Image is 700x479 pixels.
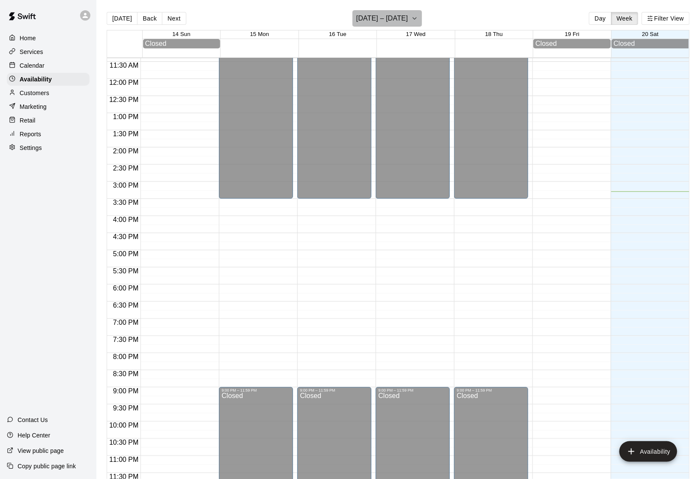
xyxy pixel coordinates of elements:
span: 12:00 PM [107,79,141,86]
span: 11:00 PM [107,456,141,463]
a: Home [7,32,90,45]
span: 7:30 PM [111,336,141,343]
a: Customers [7,87,90,99]
span: 8:00 PM [111,353,141,360]
span: 5:30 PM [111,267,141,275]
p: View public page [18,446,64,455]
button: 15 Mon [250,31,269,37]
span: 9:00 PM [111,387,141,395]
button: 19 Fri [565,31,580,37]
a: Reports [7,128,90,141]
span: 2:00 PM [111,147,141,155]
span: 6:30 PM [111,302,141,309]
a: Calendar [7,59,90,72]
button: Back [137,12,162,25]
p: Marketing [20,102,47,111]
div: 9:00 PM – 11:59 PM [378,389,447,393]
div: Closed [145,40,218,48]
span: 3:30 PM [111,199,141,206]
span: 1:00 PM [111,113,141,120]
p: Availability [20,75,52,84]
span: 3:00 PM [111,182,141,189]
span: 1:30 PM [111,130,141,138]
div: 9:00 PM – 11:59 PM [221,389,290,393]
button: Next [162,12,186,25]
button: add [619,441,677,462]
button: 20 Sat [642,31,659,37]
span: 4:30 PM [111,233,141,240]
a: Availability [7,73,90,86]
button: 18 Thu [485,31,503,37]
span: 10:00 PM [107,422,141,429]
p: Services [20,48,43,56]
div: 9:00 PM – 11:59 PM [300,389,369,393]
a: Services [7,45,90,58]
span: 10:30 PM [107,439,141,446]
p: Calendar [20,61,45,70]
span: 4:00 PM [111,216,141,223]
span: 5:00 PM [111,250,141,257]
span: 11:30 AM [108,62,141,69]
div: Closed [614,40,687,48]
button: 17 Wed [406,31,426,37]
p: Home [20,34,36,42]
h6: [DATE] – [DATE] [356,12,408,24]
a: Retail [7,114,90,127]
button: 16 Tue [329,31,347,37]
a: Marketing [7,100,90,113]
button: 14 Sun [172,31,190,37]
span: 8:30 PM [111,370,141,377]
span: 12:30 PM [107,96,141,103]
div: 9:00 PM – 11:59 PM [457,389,526,393]
p: Copy public page link [18,462,76,470]
button: [DATE] [107,12,138,25]
button: Filter View [642,12,690,25]
span: 7:00 PM [111,319,141,326]
p: Contact Us [18,416,48,424]
p: Customers [20,89,49,97]
span: 2:30 PM [111,165,141,172]
button: [DATE] – [DATE] [353,10,422,27]
a: Settings [7,141,90,154]
p: Help Center [18,431,50,440]
div: Closed [535,40,608,48]
button: Week [611,12,638,25]
span: 9:30 PM [111,404,141,412]
span: 6:00 PM [111,284,141,292]
p: Reports [20,130,41,138]
p: Settings [20,144,42,152]
p: Retail [20,116,36,125]
button: Day [589,12,611,25]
